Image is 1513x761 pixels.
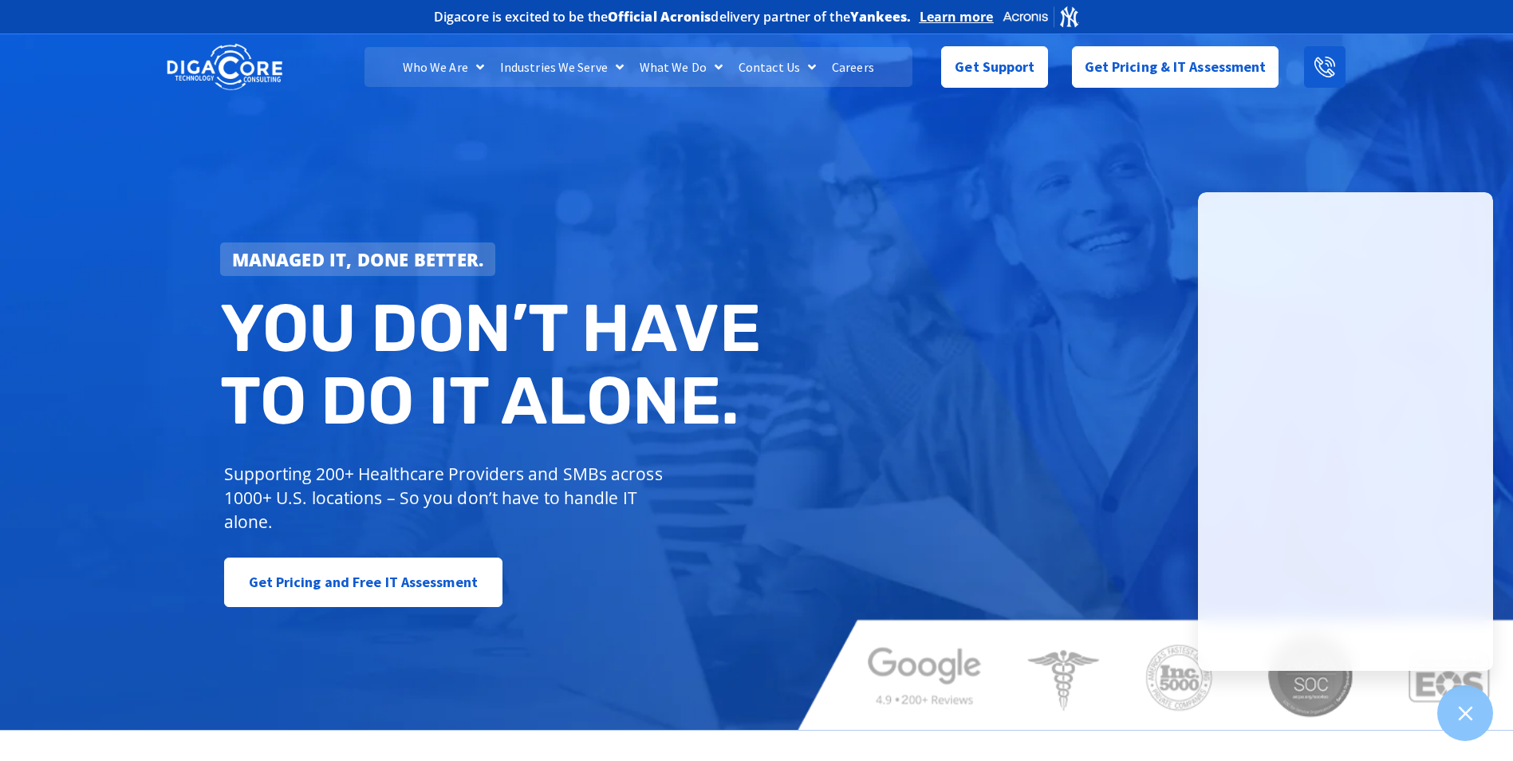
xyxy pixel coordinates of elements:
[167,42,282,93] img: DigaCore Technology Consulting
[1072,46,1279,88] a: Get Pricing & IT Assessment
[941,46,1047,88] a: Get Support
[434,10,912,23] h2: Digacore is excited to be the delivery partner of the
[608,8,711,26] b: Official Acronis
[955,51,1034,83] span: Get Support
[731,47,824,87] a: Contact Us
[249,566,478,598] span: Get Pricing and Free IT Assessment
[395,47,492,87] a: Who We Are
[1002,5,1080,28] img: Acronis
[1198,192,1493,671] iframe: Chatgenie Messenger
[1085,51,1267,83] span: Get Pricing & IT Assessment
[224,462,670,534] p: Supporting 200+ Healthcare Providers and SMBs across 1000+ U.S. locations – So you don’t have to ...
[220,292,769,438] h2: You don’t have to do IT alone.
[492,47,632,87] a: Industries We Serve
[220,242,496,276] a: Managed IT, done better.
[920,9,994,25] a: Learn more
[364,47,912,87] nav: Menu
[232,247,484,271] strong: Managed IT, done better.
[850,8,912,26] b: Yankees.
[632,47,731,87] a: What We Do
[224,558,502,607] a: Get Pricing and Free IT Assessment
[824,47,882,87] a: Careers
